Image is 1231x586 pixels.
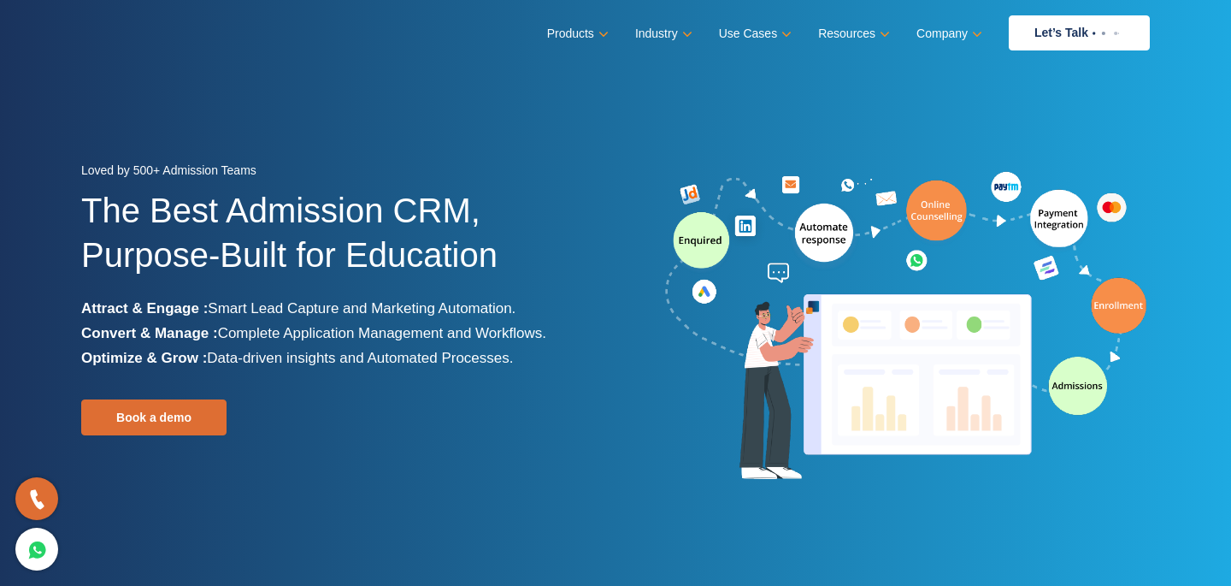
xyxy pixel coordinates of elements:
b: Attract & Engage : [81,300,208,317]
a: Products [547,21,605,46]
a: Company [916,21,979,46]
span: Smart Lead Capture and Marketing Automation. [208,300,515,317]
h1: The Best Admission CRM, Purpose-Built for Education [81,188,603,296]
span: Data-driven insights and Automated Processes. [207,350,513,366]
span: Complete Application Management and Workflows. [218,325,546,341]
div: Loved by 500+ Admission Teams [81,158,603,188]
b: Optimize & Grow : [81,350,207,366]
b: Convert & Manage : [81,325,218,341]
img: admission-software-home-page-header [663,168,1150,487]
a: Industry [635,21,689,46]
a: Let’s Talk [1009,15,1150,50]
a: Book a demo [81,400,227,435]
a: Resources [818,21,886,46]
a: Use Cases [719,21,788,46]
